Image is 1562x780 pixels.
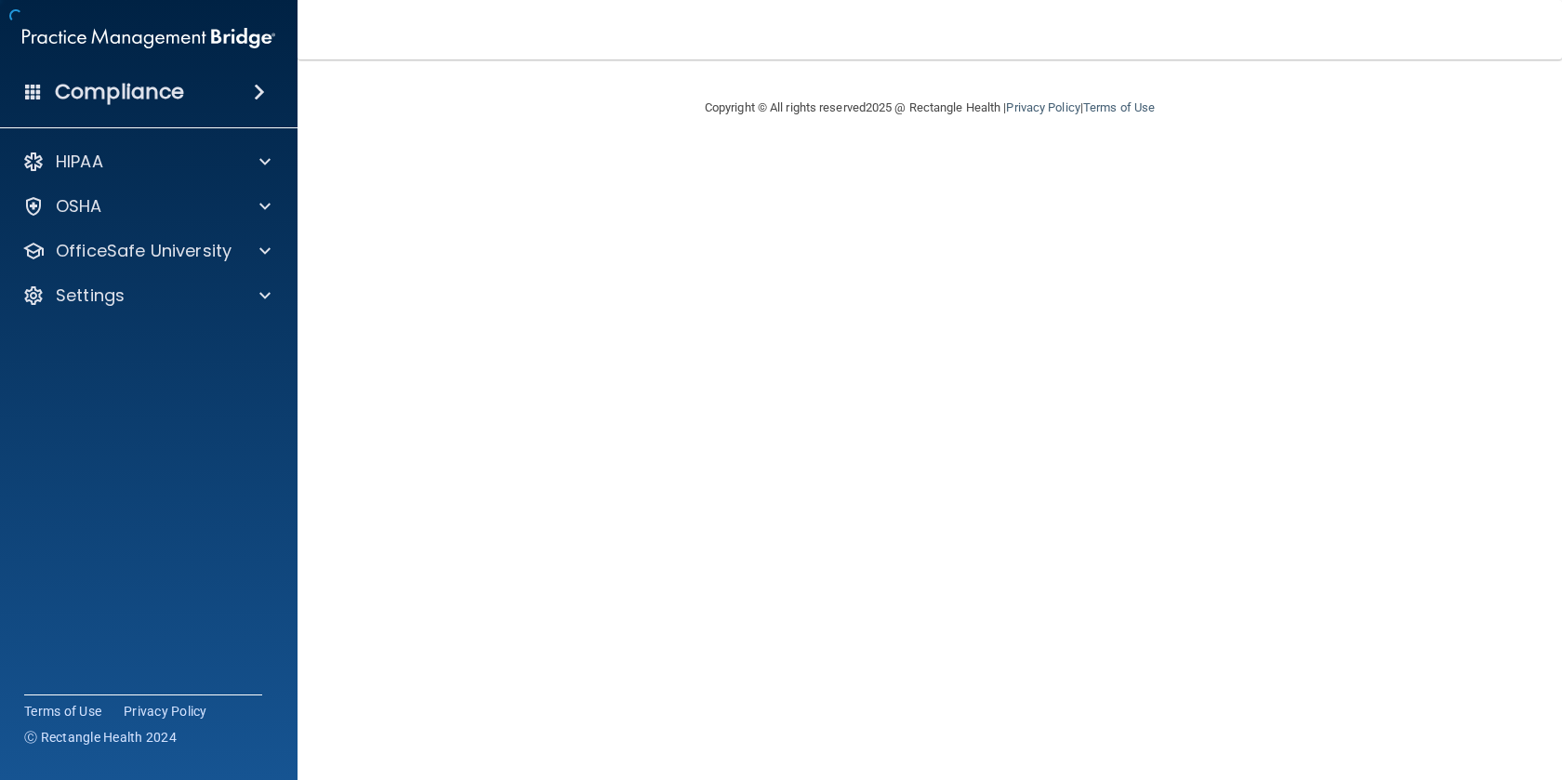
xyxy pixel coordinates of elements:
img: PMB logo [22,20,275,57]
p: OSHA [56,195,102,218]
a: Privacy Policy [124,702,207,721]
a: Terms of Use [24,702,101,721]
span: Ⓒ Rectangle Health 2024 [24,728,177,747]
a: OSHA [22,195,271,218]
p: Settings [56,284,125,307]
h4: Compliance [55,79,184,105]
p: OfficeSafe University [56,240,232,262]
a: Terms of Use [1083,100,1155,114]
a: OfficeSafe University [22,240,271,262]
div: Copyright © All rights reserved 2025 @ Rectangle Health | | [590,78,1269,138]
a: Settings [22,284,271,307]
a: Privacy Policy [1006,100,1079,114]
p: HIPAA [56,151,103,173]
a: HIPAA [22,151,271,173]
